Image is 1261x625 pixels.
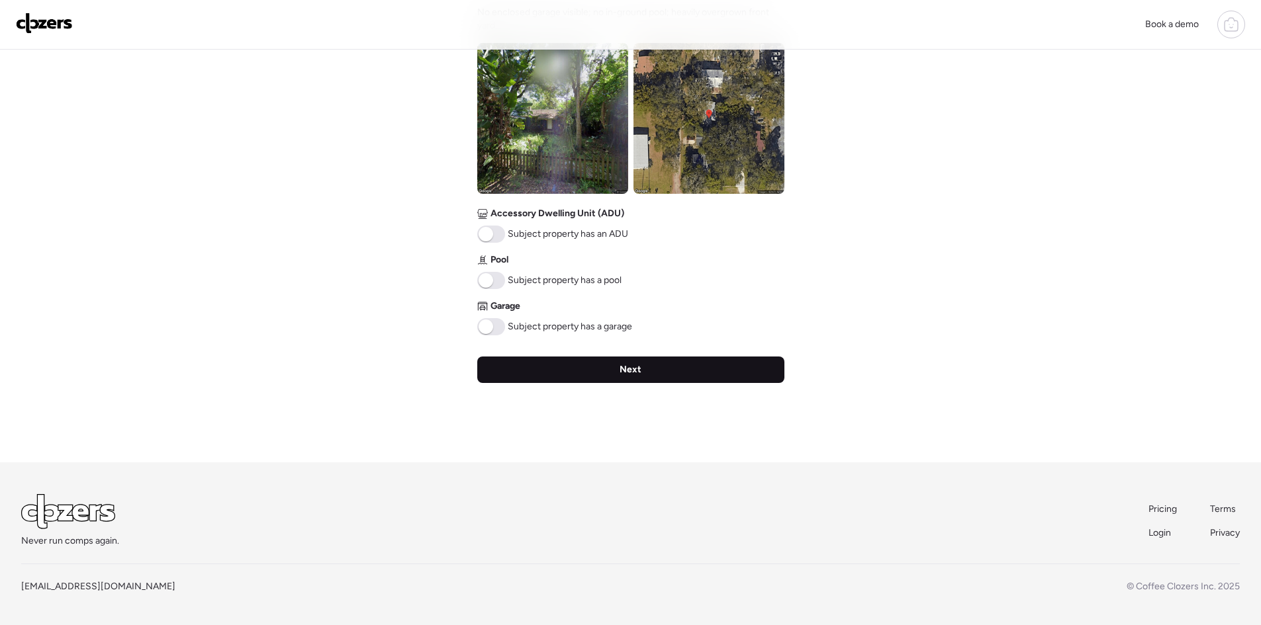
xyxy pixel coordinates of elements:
[490,300,520,313] span: Garage
[490,253,508,267] span: Pool
[490,207,624,220] span: Accessory Dwelling Unit (ADU)
[21,581,175,592] a: [EMAIL_ADDRESS][DOMAIN_NAME]
[1148,503,1178,516] a: Pricing
[1148,503,1177,515] span: Pricing
[1148,526,1178,540] a: Login
[508,274,622,287] span: Subject property has a pool
[21,494,115,529] img: Logo Light
[508,320,632,333] span: Subject property has a garage
[1210,526,1240,540] a: Privacy
[1145,19,1199,30] span: Book a demo
[1210,503,1240,516] a: Terms
[21,534,119,548] span: Never run comps again.
[1210,503,1236,515] span: Terms
[1148,527,1171,538] span: Login
[620,363,641,376] span: Next
[508,228,628,241] span: Subject property has an ADU
[16,13,73,34] img: Logo
[1127,581,1240,592] span: © Coffee Clozers Inc. 2025
[1210,527,1240,538] span: Privacy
